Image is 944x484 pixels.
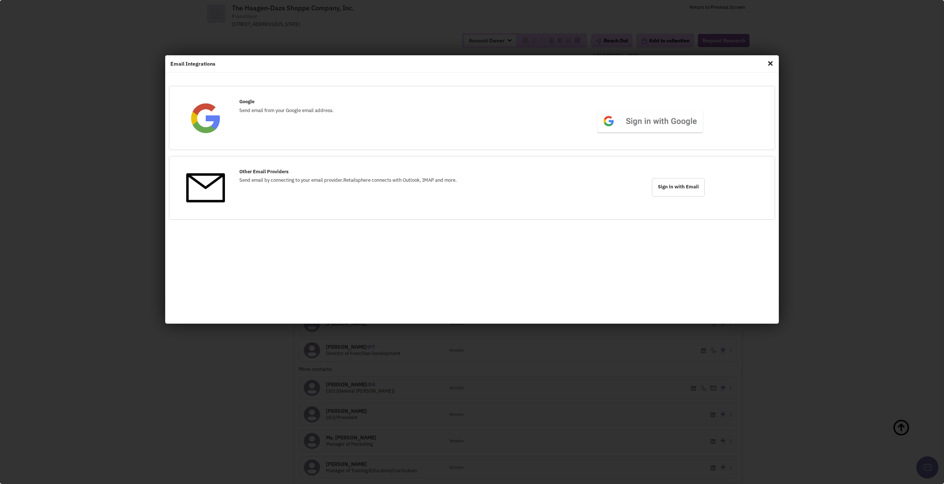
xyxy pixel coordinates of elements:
[766,58,775,69] span: Close
[239,98,254,105] label: Google
[239,177,457,183] span: Send email by connecting to your email provider.Retailsphere connects with Outlook, IMAP and more.
[596,108,705,134] img: btn_google_signin_light_normal_web@2x.png
[239,168,289,175] label: Other Email Providers
[239,107,334,114] span: Send email from your Google email address.
[652,178,705,196] span: Sign in with Email
[186,168,225,207] img: OtherEmail.png
[170,60,774,67] h4: Email Integrations
[186,98,225,137] img: Google.png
